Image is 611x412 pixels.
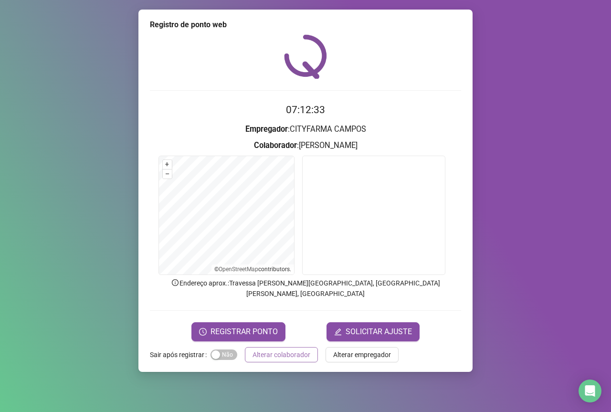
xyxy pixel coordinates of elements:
[245,125,288,134] strong: Empregador
[163,160,172,169] button: +
[150,123,461,136] h3: : CITYFARMA CAMPOS
[579,380,601,402] div: Open Intercom Messenger
[219,266,258,273] a: OpenStreetMap
[284,34,327,79] img: QRPoint
[214,266,291,273] li: © contributors.
[211,326,278,338] span: REGISTRAR PONTO
[253,349,310,360] span: Alterar colaborador
[191,322,285,341] button: REGISTRAR PONTO
[150,19,461,31] div: Registro de ponto web
[346,326,412,338] span: SOLICITAR AJUSTE
[163,169,172,179] button: –
[199,328,207,336] span: clock-circle
[333,349,391,360] span: Alterar empregador
[150,278,461,299] p: Endereço aprox. : Travessa [PERSON_NAME][GEOGRAPHIC_DATA], [GEOGRAPHIC_DATA][PERSON_NAME], [GEOGR...
[150,347,211,362] label: Sair após registrar
[254,141,297,150] strong: Colaborador
[327,322,420,341] button: editSOLICITAR AJUSTE
[171,278,179,287] span: info-circle
[150,139,461,152] h3: : [PERSON_NAME]
[245,347,318,362] button: Alterar colaborador
[334,328,342,336] span: edit
[326,347,399,362] button: Alterar empregador
[286,104,325,116] time: 07:12:33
